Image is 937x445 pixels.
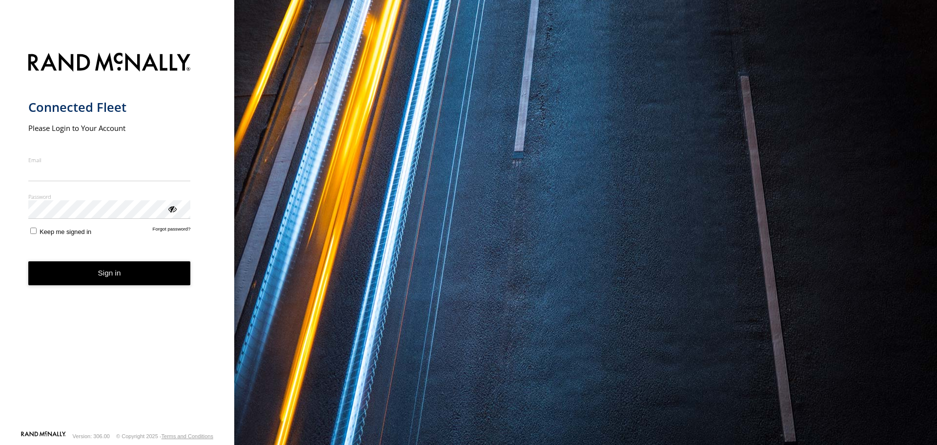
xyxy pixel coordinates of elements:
div: Version: 306.00 [73,433,110,439]
a: Visit our Website [21,431,66,441]
button: Sign in [28,261,191,285]
img: Rand McNally [28,51,191,76]
label: Password [28,193,191,200]
div: ViewPassword [167,204,177,213]
h1: Connected Fleet [28,99,191,115]
label: Email [28,156,191,164]
input: Keep me signed in [30,228,37,234]
span: Keep me signed in [40,228,91,235]
form: main [28,47,206,430]
a: Forgot password? [153,226,191,235]
div: © Copyright 2025 - [116,433,213,439]
h2: Please Login to Your Account [28,123,191,133]
a: Terms and Conditions [162,433,213,439]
